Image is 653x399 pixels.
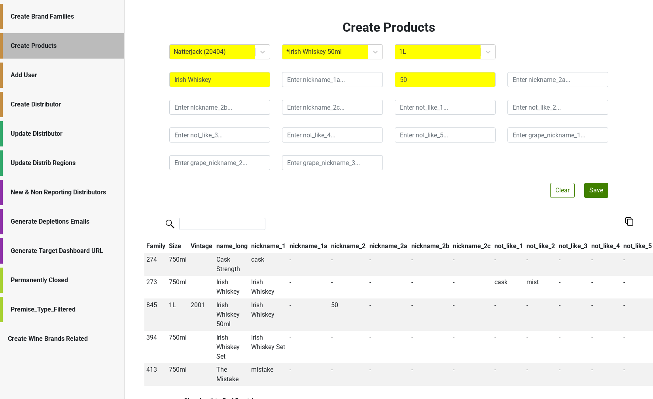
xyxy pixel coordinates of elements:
td: Irish Whiskey 50ml [214,298,250,331]
img: Copy to clipboard [625,217,633,226]
td: 394 [144,331,167,363]
td: - [288,363,329,386]
td: - [367,363,409,386]
div: New & Non Reporting Distributors [11,188,116,197]
td: - [329,276,368,299]
div: Add User [11,70,116,80]
td: 2001 [189,298,214,331]
input: Enter not_like_1... [395,100,496,115]
th: nickname_1: activate to sort column ascending [249,239,288,253]
td: - [409,253,451,276]
th: nickname_2c: activate to sort column ascending [451,239,492,253]
div: Create Wine Brands Related [8,334,116,344]
input: Enter nickname_1a... [282,72,383,87]
td: mistake [249,363,288,386]
td: - [557,276,589,299]
div: Create Distributor [11,100,116,109]
th: not_like_1: activate to sort column ascending [492,239,525,253]
td: Irish Whiskey [249,276,288,299]
input: Enter nickname_2... [395,72,496,87]
td: - [525,253,557,276]
td: - [367,253,409,276]
td: - [525,363,557,386]
th: Family: activate to sort column ascending [144,239,167,253]
td: - [288,298,329,331]
div: Update Distrib Regions [11,158,116,168]
td: - [451,276,492,299]
input: Enter nickname_2b... [169,100,270,115]
td: 50 [329,298,368,331]
td: - [557,363,589,386]
td: - [451,253,492,276]
td: 1L [167,298,189,331]
th: Size: activate to sort column ascending [167,239,189,253]
td: 273 [144,276,167,299]
th: Vintage: activate to sort column ascending [189,239,214,253]
th: not_like_4: activate to sort column ascending [589,239,622,253]
td: - [367,298,409,331]
td: The Mistake [214,363,250,386]
td: Irish Whiskey [249,298,288,331]
div: Permanently Closed [11,275,116,285]
td: - [589,253,622,276]
td: - [589,298,622,331]
th: name_long: activate to sort column ascending [214,239,250,253]
th: nickname_1a: activate to sort column ascending [288,239,329,253]
td: - [329,363,368,386]
td: 750ml [167,331,189,363]
td: Cask Strength [214,253,250,276]
td: cask [492,276,525,299]
td: 274 [144,253,167,276]
button: Save [584,183,608,198]
input: Enter not_like_3... [169,127,270,142]
div: Create Brand Families [11,12,116,21]
td: - [492,331,525,363]
th: not_like_3: activate to sort column ascending [557,239,589,253]
div: Generate Depletions Emails [11,217,116,226]
td: - [557,253,589,276]
td: - [451,363,492,386]
td: - [492,363,525,386]
input: Enter grape_nickname_3... [282,155,383,170]
button: Clear [550,183,575,198]
td: - [409,276,451,299]
input: Enter not_like_5... [395,127,496,142]
td: 845 [144,298,167,331]
input: Enter nickname_2a... [507,72,608,87]
td: mist [525,276,557,299]
div: Update Distributor [11,129,116,139]
td: - [409,331,451,363]
td: 750ml [167,253,189,276]
th: nickname_2: activate to sort column ascending [329,239,368,253]
div: Create Products [11,41,116,51]
td: - [409,363,451,386]
td: - [589,363,622,386]
input: Enter grape_nickname_2... [169,155,270,170]
td: - [589,276,622,299]
td: - [525,331,557,363]
td: - [557,298,589,331]
td: - [525,298,557,331]
td: cask [249,253,288,276]
td: - [409,298,451,331]
td: 750ml [167,276,189,299]
td: - [288,331,329,363]
input: Enter not_like_2... [507,100,608,115]
td: - [492,253,525,276]
td: 413 [144,363,167,386]
div: Premise_Type_Filtered [11,305,116,314]
td: - [329,331,368,363]
td: - [367,276,409,299]
td: - [557,331,589,363]
input: Enter nickname_1... [169,72,270,87]
td: - [492,298,525,331]
div: Generate Target Dashboard URL [11,246,116,256]
td: - [589,331,622,363]
td: - [367,331,409,363]
td: - [288,253,329,276]
th: nickname_2a: activate to sort column ascending [367,239,409,253]
td: Irish Whiskey Set [249,331,288,363]
th: not_like_2: activate to sort column ascending [525,239,557,253]
input: Enter not_like_4... [282,127,383,142]
td: Irish Whiskey [214,276,250,299]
